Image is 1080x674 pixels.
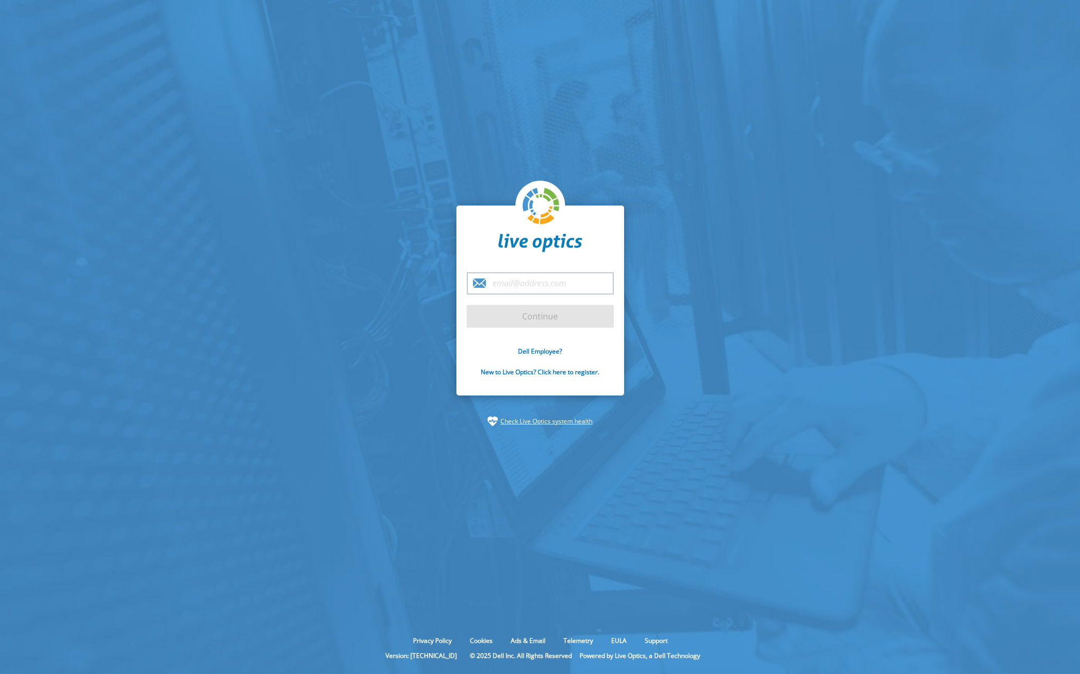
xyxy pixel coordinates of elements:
[467,272,614,295] input: email@address.com
[518,347,562,356] a: Dell Employee?
[465,651,577,660] li: © 2025 Dell Inc. All Rights Reserved
[405,636,460,645] a: Privacy Policy
[580,651,700,660] li: Powered by Live Optics, a Dell Technology
[487,416,498,427] img: status-check-icon.svg
[481,368,599,376] a: New to Live Optics? Click here to register.
[500,416,593,427] a: Check Live Optics system health
[523,188,560,225] img: liveoptics-logo.svg
[556,636,601,645] a: Telemetry
[498,233,582,252] img: liveoptics-word.svg
[380,651,462,660] li: Version: [TECHNICAL_ID]
[603,636,634,645] a: EULA
[637,636,675,645] a: Support
[462,636,500,645] a: Cookies
[503,636,553,645] a: Ads & Email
